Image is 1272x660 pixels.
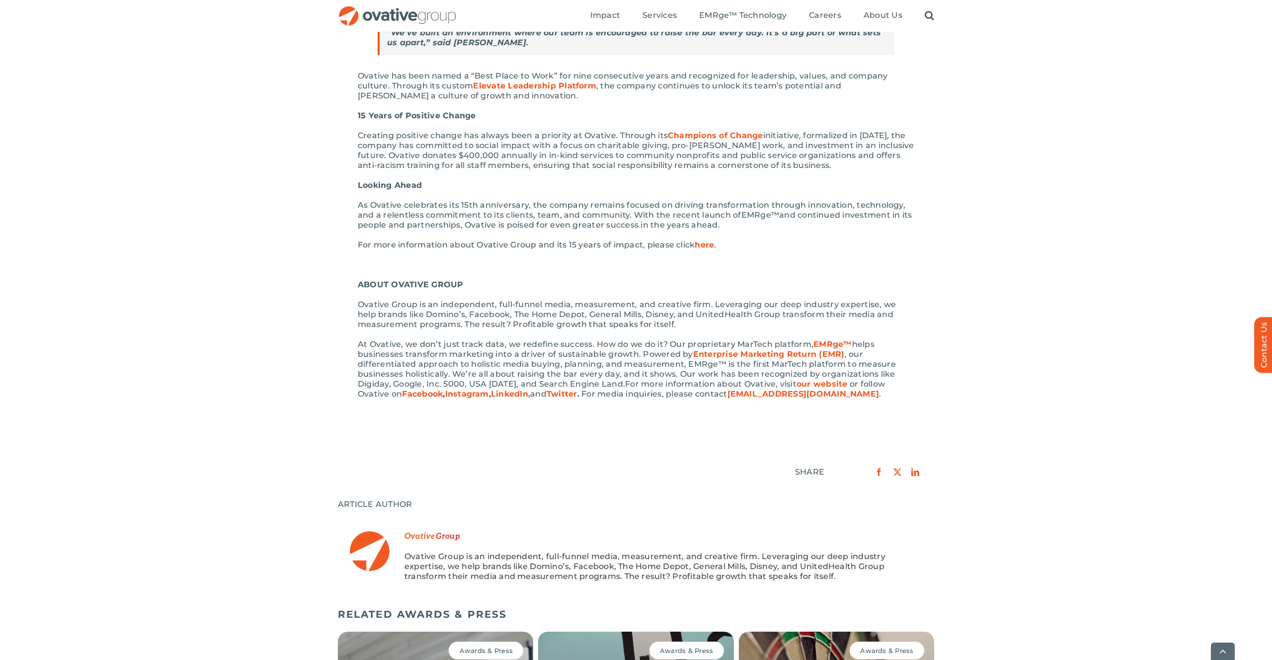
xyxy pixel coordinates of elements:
[387,28,881,47] strong: “We’ve built an environment where our team is encouraged to raise the bar every day. It’s a big p...
[358,180,422,190] span: Looking Ahead
[358,81,841,100] span: , the company continues to unlock its team’s potential and [PERSON_NAME] a culture of growth and ...
[699,10,787,20] span: EMRge™ Technology
[358,300,896,329] span: Ovative Group is an independent, full-funnel media, measurement, and creative firm. Leveraging ou...
[358,200,914,230] p: EMRge™
[402,389,443,399] a: Facebook
[358,339,896,389] span: At Ovative, we don’t just track data, we redefine success. How do we do it? Our proprietary MarTe...
[404,532,435,541] span: First Name
[489,389,491,399] span: ,
[436,532,460,541] span: Last Name
[813,339,852,349] a: EMRge™
[888,466,906,479] a: X
[443,389,445,399] span: ,
[864,10,902,20] span: About Us
[358,200,905,220] span: As Ovative celebrates its 15th anniversary, the company remains focused on driving transformation...
[577,389,579,399] span: .
[445,389,489,399] a: Instagram
[547,389,577,399] a: Twitter
[404,552,922,581] p: Ovative Group is an independent, full-funnel media, measurement, and creative firm. Leveraging ou...
[864,10,902,21] a: About Us
[642,10,677,21] a: Services
[809,10,841,20] span: Careers
[925,10,934,21] a: Search
[338,499,934,509] div: ARTICLE AUTHOR
[530,389,547,399] span: and
[642,10,677,20] span: Services
[727,389,879,399] a: [EMAIL_ADDRESS][DOMAIN_NAME]
[358,131,914,170] span: initiative, formalized in [DATE], the company has committed to social impact with a focus on char...
[668,131,763,140] a: Champions of Change
[809,10,841,21] a: Careers
[870,466,888,479] a: Facebook
[358,240,716,249] span: For more information about Ovative Group and its 15 years of impact, please click .
[358,379,885,399] span: or follow Ovative on
[358,111,476,120] span: 15 Years of Positive Change
[358,280,464,289] span: ABOUT OVATIVE GROUP
[358,131,668,140] span: Creating positive change has always been a priority at Ovative. Through its
[491,389,530,399] a: LinkedIn,
[695,240,714,249] a: here
[590,10,620,21] a: Impact
[795,467,824,477] div: SHARE
[581,389,727,399] span: For media inquiries, please contact
[796,379,848,389] a: our website
[625,379,796,389] span: For more information about Ovative, visit
[338,5,457,14] a: OG_Full_horizontal_RGB
[358,210,912,230] span: and continued investment in its people and partnerships, Ovative is poised for even greater succe...
[338,608,934,620] h5: RELATED AWARDS & PRESS
[906,466,924,479] a: LinkedIn
[879,389,881,399] span: .
[473,81,596,90] a: Elevate Leadership Platform
[358,71,888,90] span: Ovative has been named a “Best Place to Work” for nine consecutive years and recognized for leade...
[590,10,620,20] span: Impact
[699,10,787,21] a: EMRge™ Technology
[693,349,845,359] a: Enterprise Marketing Return (EMR)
